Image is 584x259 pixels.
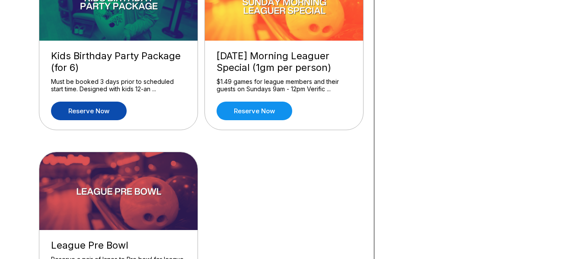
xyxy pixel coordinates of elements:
div: Must be booked 3 days prior to scheduled start time. Designed with kids 12-an ... [51,78,186,93]
div: League Pre Bowl [51,240,186,251]
img: League Pre Bowl [39,152,198,230]
div: $1.49 games for league members and their guests on Sundays 9am - 12pm Verific ... [217,78,351,93]
div: [DATE] Morning Leaguer Special (1gm per person) [217,50,351,74]
div: Kids Birthday Party Package (for 6) [51,50,186,74]
a: Reserve now [51,102,127,120]
a: Reserve now [217,102,292,120]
